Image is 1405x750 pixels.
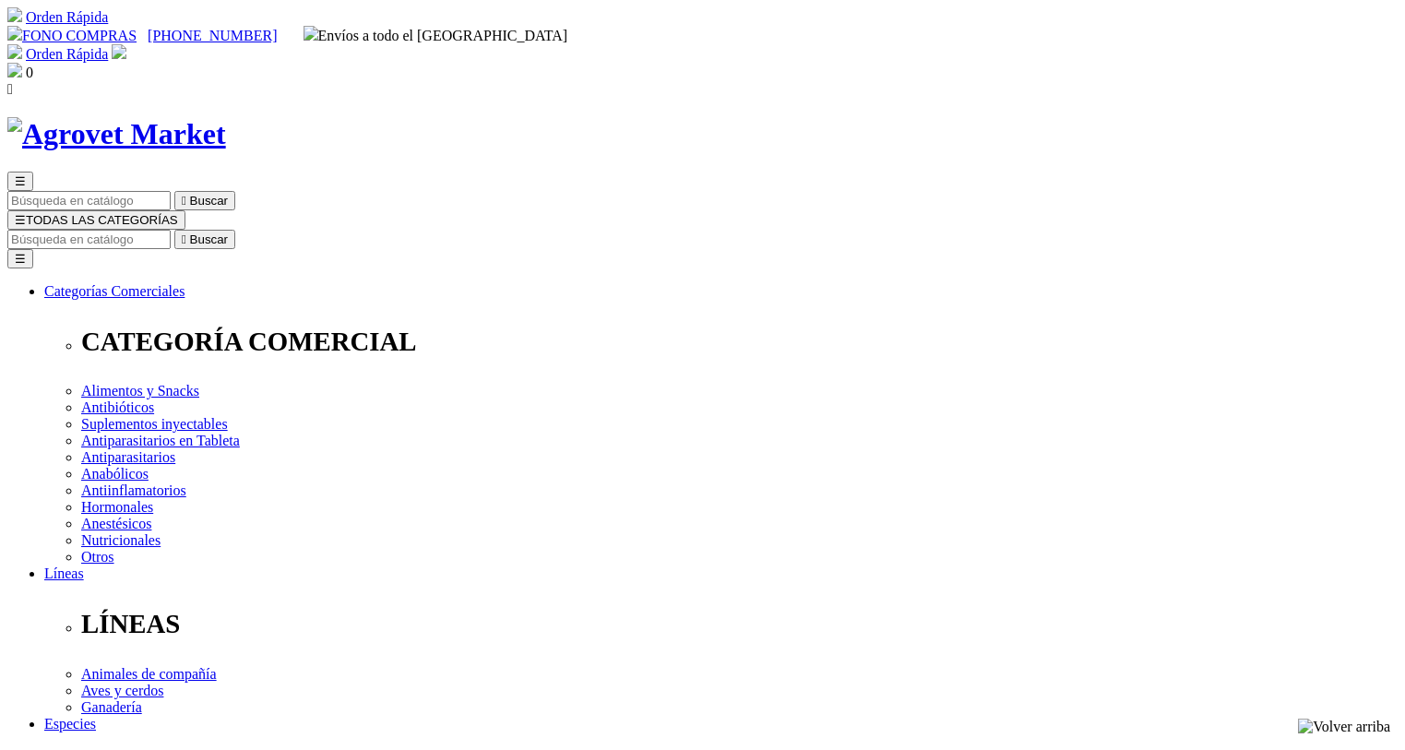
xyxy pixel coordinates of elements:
[81,383,199,399] a: Alimentos y Snacks
[81,549,114,565] a: Otros
[7,191,171,210] input: Buscar
[44,565,84,581] a: Líneas
[7,7,22,22] img: shopping-cart.svg
[81,482,186,498] a: Antiinflamatorios
[7,26,22,41] img: phone.svg
[81,666,217,682] a: Animales de compañía
[81,399,154,415] a: Antibióticos
[7,210,185,230] button: ☰TODAS LAS CATEGORÍAS
[15,174,26,188] span: ☰
[190,194,228,208] span: Buscar
[81,516,151,531] a: Anestésicos
[15,213,26,227] span: ☰
[7,117,226,151] img: Agrovet Market
[81,683,163,698] a: Aves y cerdos
[81,433,240,448] a: Antiparasitarios en Tableta
[7,249,33,268] button: ☰
[81,466,149,482] a: Anabólicos
[81,449,175,465] a: Antiparasitarios
[81,532,161,548] a: Nutricionales
[7,230,171,249] input: Buscar
[182,232,186,246] i: 
[81,416,228,432] a: Suplementos inyectables
[174,230,235,249] button:  Buscar
[81,609,1398,639] p: LÍNEAS
[7,172,33,191] button: ☰
[81,499,153,515] a: Hormonales
[190,232,228,246] span: Buscar
[7,28,137,43] a: FONO COMPRAS
[304,26,318,41] img: delivery-truck.svg
[44,716,96,732] a: Especies
[7,44,22,59] img: shopping-cart.svg
[81,327,1398,357] p: CATEGORÍA COMERCIAL
[26,9,108,25] a: Orden Rápida
[26,46,108,62] a: Orden Rápida
[174,191,235,210] button:  Buscar
[1298,719,1390,735] img: Volver arriba
[7,81,13,97] i: 
[44,283,185,299] a: Categorías Comerciales
[304,28,568,43] span: Envíos a todo el [GEOGRAPHIC_DATA]
[112,46,126,62] a: Acceda a su cuenta de cliente
[182,194,186,208] i: 
[112,44,126,59] img: user.svg
[7,63,22,77] img: shopping-bag.svg
[81,699,142,715] a: Ganadería
[148,28,277,43] a: [PHONE_NUMBER]
[26,65,33,80] span: 0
